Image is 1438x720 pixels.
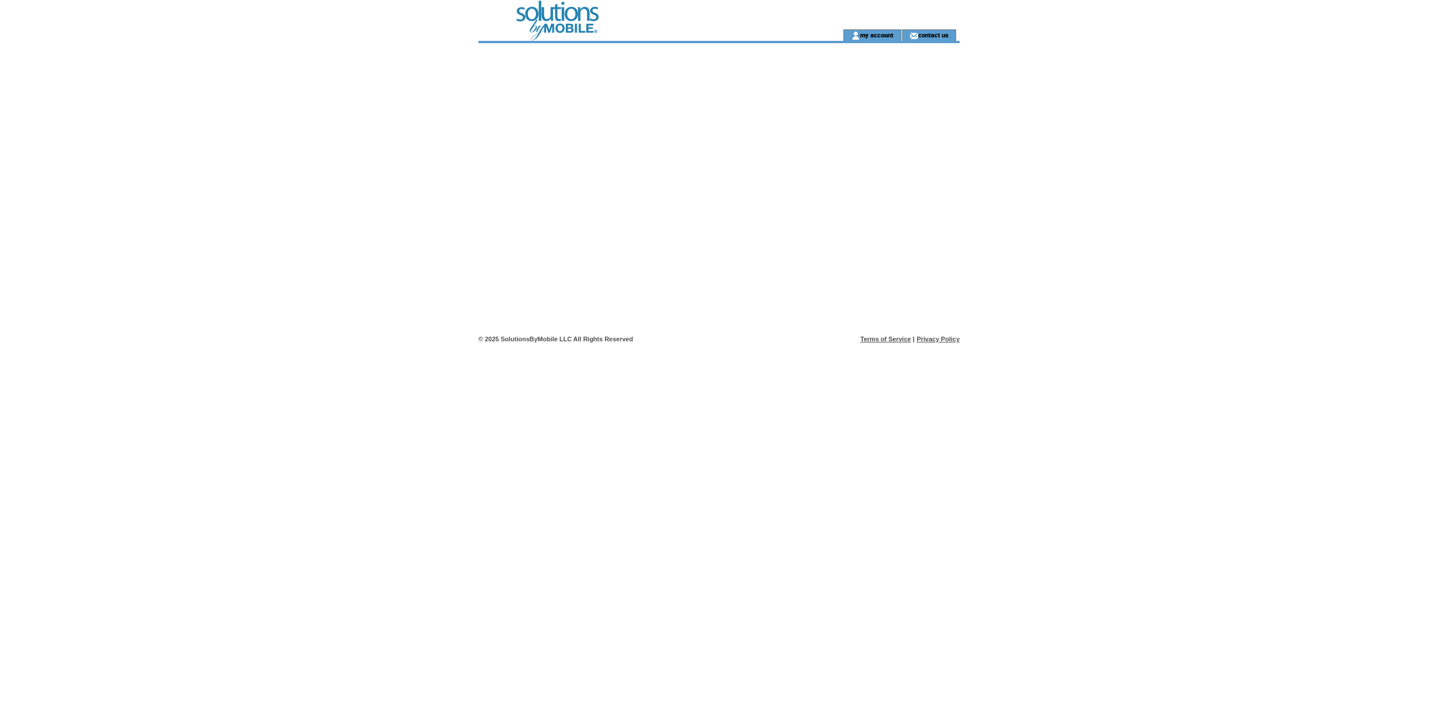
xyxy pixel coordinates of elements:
[478,336,633,342] span: © 2025 SolutionsByMobile LLC All Rights Reserved
[861,336,911,342] a: Terms of Service
[918,31,949,39] a: contact us
[916,336,960,342] a: Privacy Policy
[860,31,893,39] a: my account
[851,31,860,40] img: account_icon.gif
[913,336,915,342] span: |
[910,31,918,40] img: contact_us_icon.gif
